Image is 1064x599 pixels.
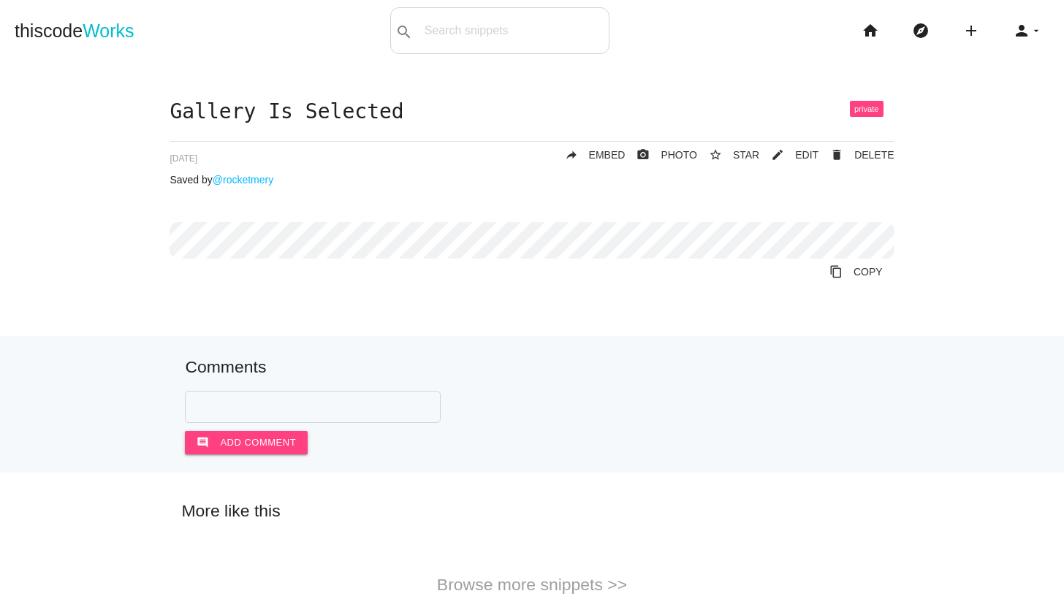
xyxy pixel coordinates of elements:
[197,431,209,454] i: comment
[159,502,904,520] h5: More like this
[553,142,626,168] a: replyEMBED
[818,142,894,168] a: Delete Post
[417,15,609,46] input: Search snippets
[697,142,759,168] button: star_borderSTAR
[395,9,413,56] i: search
[795,149,818,161] span: EDIT
[854,149,894,161] span: DELETE
[862,7,879,54] i: home
[818,259,894,285] a: Copy to Clipboard
[15,7,134,54] a: thiscodeWorks
[759,142,818,168] a: mode_editEDIT
[733,149,759,161] span: STAR
[1030,7,1042,54] i: arrow_drop_down
[170,101,894,123] h1: Gallery Is Selected
[661,149,697,161] span: PHOTO
[170,174,894,186] p: Saved by
[565,142,578,168] i: reply
[625,142,697,168] a: photo_cameraPHOTO
[962,7,980,54] i: add
[830,142,843,168] i: delete
[213,174,273,186] a: @rocketmery
[391,8,417,53] button: search
[185,431,308,454] button: commentAdd comment
[912,7,930,54] i: explore
[829,259,843,285] i: content_copy
[1013,7,1030,54] i: person
[185,358,878,376] h5: Comments
[170,153,197,164] span: [DATE]
[83,20,134,41] span: Works
[709,142,722,168] i: star_border
[589,149,626,161] span: EMBED
[771,142,784,168] i: mode_edit
[636,142,650,168] i: photo_camera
